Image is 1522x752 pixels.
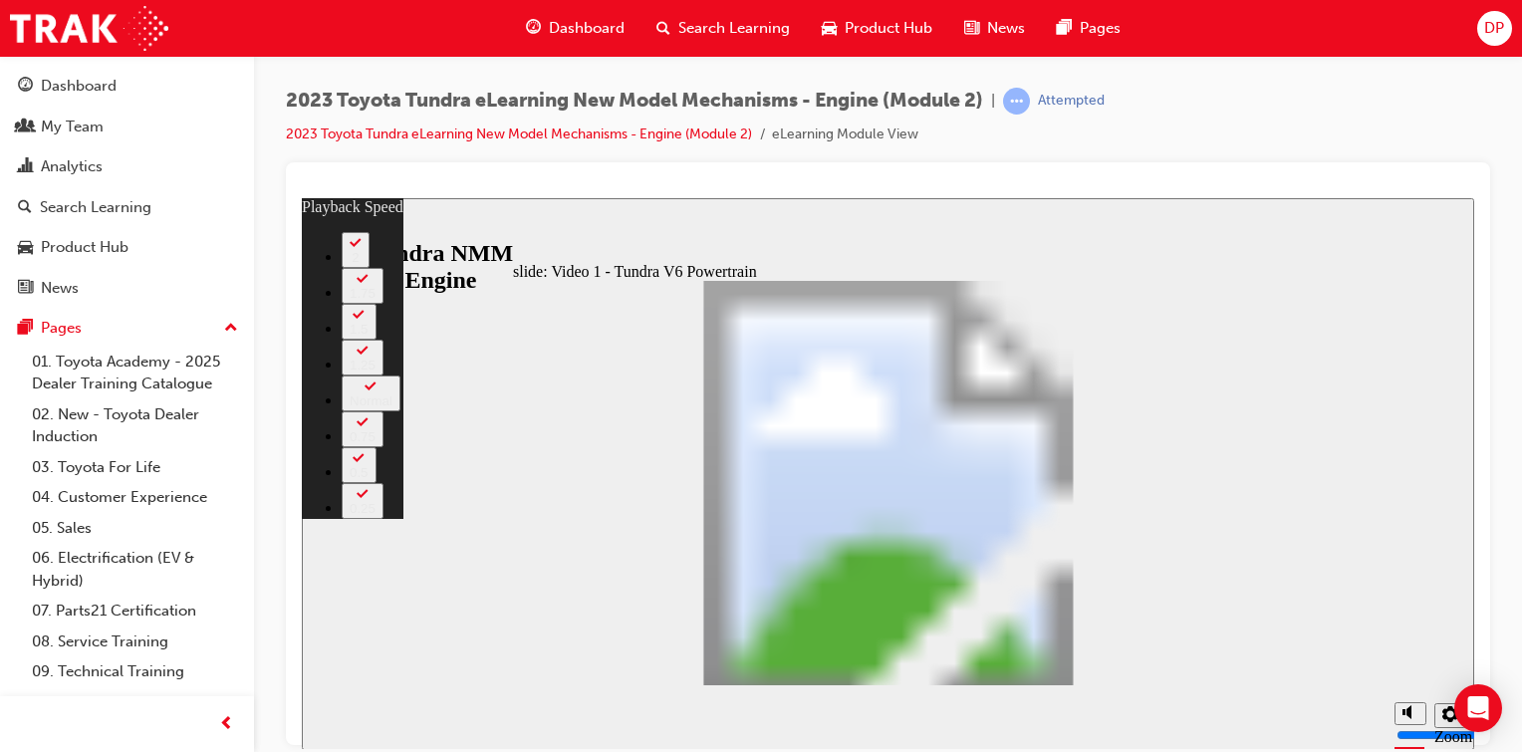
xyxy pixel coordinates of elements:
span: prev-icon [219,712,234,737]
span: learningRecordVerb_ATTEMPT-icon [1003,88,1030,115]
a: 2023 Toyota Tundra eLearning New Model Mechanisms - Engine (Module 2) [286,125,752,142]
div: Dashboard [41,75,117,98]
span: search-icon [656,16,670,41]
input: volume [1095,529,1223,545]
div: Search Learning [40,196,151,219]
button: Pages [8,310,246,347]
a: My Team [8,109,246,145]
a: 09. Technical Training [24,656,246,687]
span: people-icon [18,119,33,136]
a: news-iconNews [948,8,1041,49]
a: guage-iconDashboard [510,8,640,49]
span: guage-icon [18,78,33,96]
a: 05. Sales [24,513,246,544]
a: Search Learning [8,189,246,226]
a: 10. TUNE Rev-Up Training [24,687,246,718]
a: 08. Service Training [24,627,246,657]
a: 02. New - Toyota Dealer Induction [24,399,246,452]
button: 2 [40,34,68,70]
a: Dashboard [8,68,246,105]
a: Analytics [8,148,246,185]
button: volume [1093,504,1125,527]
a: 04. Customer Experience [24,482,246,513]
button: settings [1133,505,1164,530]
span: News [987,17,1025,40]
div: My Team [41,116,104,138]
span: DP [1484,17,1504,40]
a: News [8,270,246,307]
div: Pages [41,317,82,340]
a: car-iconProduct Hub [806,8,948,49]
span: search-icon [18,199,32,217]
span: news-icon [18,280,33,298]
li: eLearning Module View [772,124,918,146]
a: pages-iconPages [1041,8,1137,49]
span: news-icon [964,16,979,41]
label: Zoom to fit [1133,530,1170,583]
div: Analytics [41,155,103,178]
span: Search Learning [678,17,790,40]
div: Product Hub [41,236,128,259]
span: chart-icon [18,158,33,176]
div: Attempted [1038,92,1105,111]
div: misc controls [1083,487,1162,552]
a: Product Hub [8,229,246,266]
div: Open Intercom Messenger [1454,684,1502,732]
a: 01. Toyota Academy - 2025 Dealer Training Catalogue [24,347,246,399]
button: DP [1477,11,1512,46]
div: 2 [48,52,60,67]
a: 06. Electrification (EV & Hybrid) [24,543,246,596]
span: Product Hub [845,17,932,40]
a: 07. Parts21 Certification [24,596,246,627]
span: car-icon [822,16,837,41]
a: search-iconSearch Learning [640,8,806,49]
img: Trak [10,6,168,51]
span: Pages [1080,17,1121,40]
span: car-icon [18,239,33,257]
a: 03. Toyota For Life [24,452,246,483]
button: DashboardMy TeamAnalyticsSearch LearningProduct HubNews [8,64,246,310]
span: pages-icon [1057,16,1072,41]
span: Dashboard [549,17,625,40]
span: 2023 Toyota Tundra eLearning New Model Mechanisms - Engine (Module 2) [286,90,983,113]
span: guage-icon [526,16,541,41]
div: News [41,277,79,300]
span: up-icon [224,316,238,342]
span: | [991,90,995,113]
span: pages-icon [18,320,33,338]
